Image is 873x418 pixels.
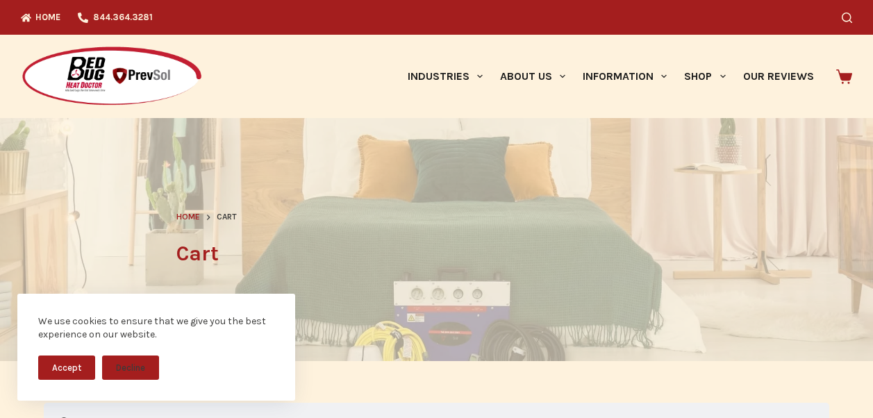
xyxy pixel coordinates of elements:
button: Decline [102,356,159,380]
a: Home [176,210,200,224]
img: Prevsol/Bed Bug Heat Doctor [21,46,203,108]
nav: Primary [399,35,822,118]
a: Shop [676,35,734,118]
h1: Cart [176,238,697,269]
button: Search [842,12,852,23]
a: About Us [491,35,574,118]
div: We use cookies to ensure that we give you the best experience on our website. [38,315,274,342]
span: Home [176,212,200,221]
a: Our Reviews [734,35,822,118]
a: Information [574,35,676,118]
span: Cart [217,210,237,224]
a: Industries [399,35,491,118]
button: Accept [38,356,95,380]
